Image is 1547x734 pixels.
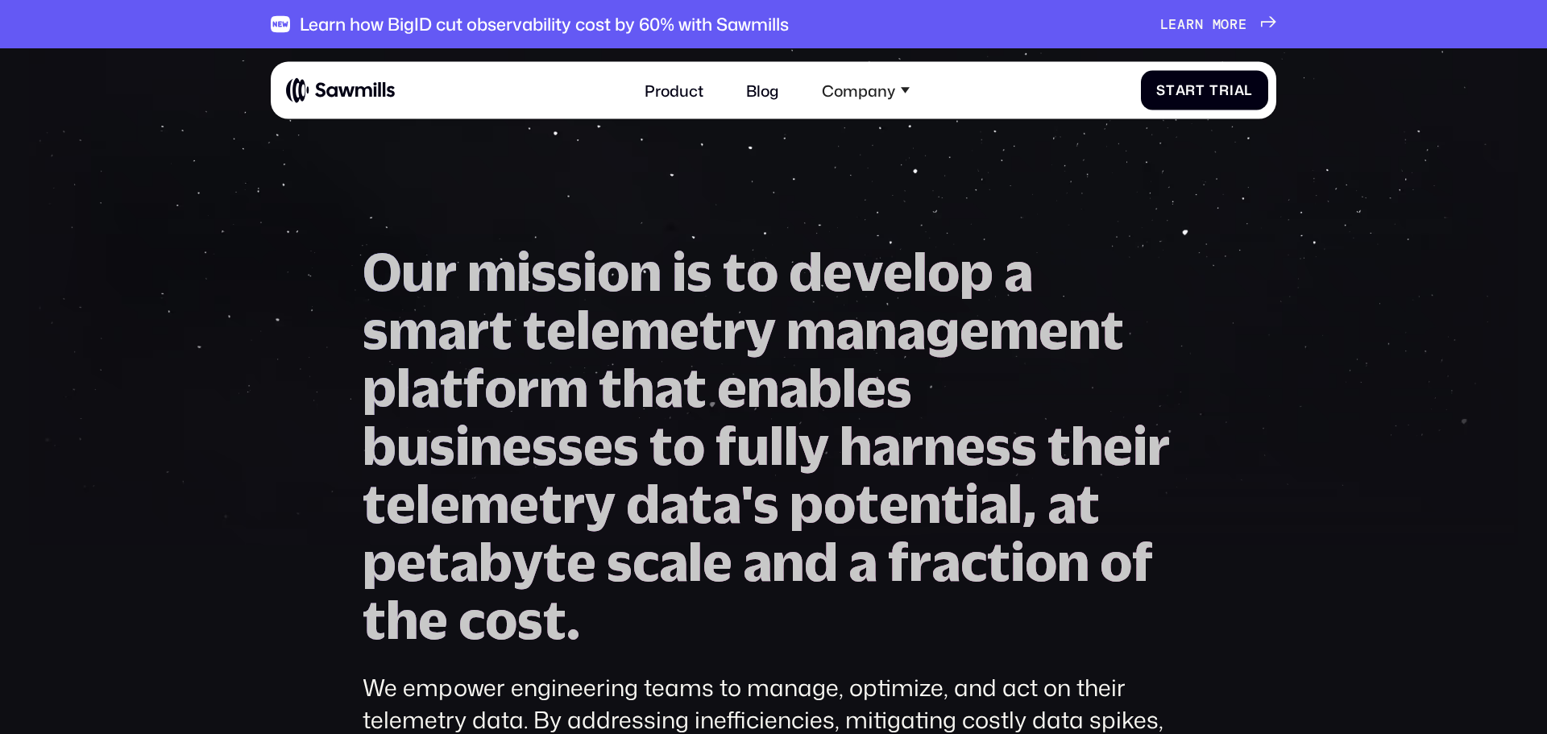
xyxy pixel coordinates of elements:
span: r [1219,82,1230,98]
span: r [901,416,923,474]
span: n [923,416,956,474]
span: e [583,416,613,474]
span: p [363,532,396,590]
span: f [463,358,484,416]
span: a [931,532,960,590]
span: e [670,300,699,358]
span: h [622,358,654,416]
span: s [686,242,712,300]
span: t [543,590,566,648]
span: l [784,416,798,474]
span: f [888,532,909,590]
span: a [660,474,689,532]
span: a [848,532,877,590]
span: u [401,242,434,300]
span: f [1132,532,1153,590]
span: l [769,416,784,474]
span: o [484,358,516,416]
span: s [886,358,912,416]
span: r [516,358,539,416]
span: d [626,474,660,532]
span: h [840,416,872,474]
span: o [927,242,960,300]
span: a [659,532,688,590]
span: n [865,300,897,358]
span: l [396,358,411,416]
span: t [1076,474,1100,532]
span: m [388,300,438,358]
span: e [546,300,576,358]
span: e [956,416,985,474]
span: l [416,474,430,532]
span: i [516,242,531,300]
span: t [1101,300,1124,358]
div: Learn how BigID cut observability cost by 60% with Sawmills [300,14,789,35]
span: t [683,358,707,416]
span: u [736,416,769,474]
span: s [429,416,455,474]
span: t [1196,82,1205,98]
span: e [509,474,539,532]
span: r [434,242,457,300]
span: v [852,242,883,300]
span: r [1185,82,1196,98]
span: l [688,532,703,590]
span: s [607,532,632,590]
span: , [1022,474,1037,532]
span: y [512,532,543,590]
span: t [689,474,712,532]
span: o [1100,532,1132,590]
span: i [455,416,470,474]
span: a [411,358,440,416]
span: n [1068,300,1101,358]
span: r [467,300,489,358]
span: o [823,474,856,532]
span: t [649,416,673,474]
span: u [396,416,429,474]
a: Learnmore [1160,16,1276,32]
span: e [1168,16,1177,32]
span: n [1195,16,1204,32]
span: c [632,532,659,590]
span: s [558,416,583,474]
span: c [960,532,987,590]
span: a [979,474,1008,532]
span: n [747,358,779,416]
span: b [479,532,512,590]
span: e [879,474,909,532]
span: p [790,474,823,532]
span: i [964,474,979,532]
span: o [1025,532,1057,590]
span: a [743,532,772,590]
span: t [987,532,1010,590]
span: e [386,474,416,532]
span: e [883,242,913,300]
span: s [613,416,639,474]
span: h [386,590,418,648]
span: o [746,242,778,300]
span: s [532,416,558,474]
span: i [672,242,686,300]
span: l [842,358,856,416]
span: s [557,242,583,300]
span: e [591,300,620,358]
span: e [418,590,448,648]
span: r [909,532,931,590]
span: e [396,532,426,590]
span: s [753,474,779,532]
span: l [913,242,927,300]
span: e [703,532,732,590]
span: s [531,242,557,300]
span: h [1071,416,1103,474]
span: t [941,474,964,532]
span: s [363,300,388,358]
span: c [458,590,485,648]
span: a [1047,474,1076,532]
a: Blog [735,69,791,111]
span: a [654,358,683,416]
span: e [856,358,886,416]
span: p [960,242,993,300]
span: i [583,242,597,300]
span: e [717,358,747,416]
span: a [1234,82,1245,98]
